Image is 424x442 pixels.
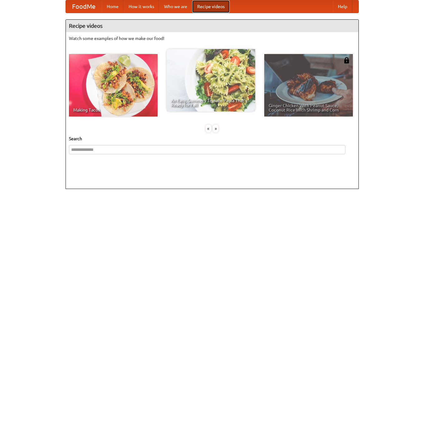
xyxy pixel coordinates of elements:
p: Watch some examples of how we make our food! [69,35,355,42]
a: Who we are [159,0,192,13]
div: « [206,125,211,132]
a: FoodMe [66,0,102,13]
div: » [213,125,218,132]
a: Making Tacos [69,54,158,117]
a: Help [333,0,352,13]
a: Recipe videos [192,0,230,13]
span: Making Tacos [73,108,153,112]
a: Home [102,0,124,13]
h4: Recipe videos [66,20,358,32]
h5: Search [69,136,355,142]
img: 483408.png [344,57,350,63]
a: How it works [124,0,159,13]
a: An Easy, Summery Tomato Pasta That's Ready for Fall [167,49,255,112]
span: An Easy, Summery Tomato Pasta That's Ready for Fall [171,98,251,107]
